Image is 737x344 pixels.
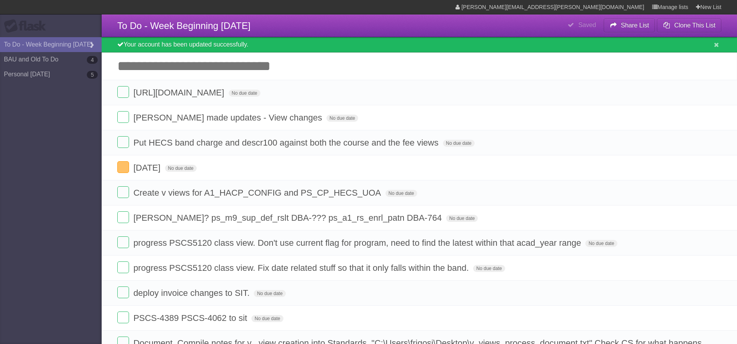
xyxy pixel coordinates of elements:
label: Done [117,86,129,98]
span: Create v views for A1_HACP_CONFIG and PS_CP_HECS_UOA [133,188,383,198]
label: Done [117,111,129,123]
b: Clone This List [674,22,715,29]
span: [DATE] [133,163,162,173]
span: progress PSCS5120 class view. Fix date related stuff so that it only falls within the band. [133,263,471,273]
span: deploy invoice changes to SIT. [133,288,251,298]
div: Flask [4,19,51,33]
label: Done [117,136,129,148]
label: Done [117,211,129,223]
b: 5 [87,71,98,79]
label: Done [117,286,129,298]
span: No due date [585,240,617,247]
label: Done [117,186,129,198]
b: Saved [578,22,596,28]
span: [URL][DOMAIN_NAME] [133,88,226,97]
span: No due date [326,115,358,122]
label: Done [117,161,129,173]
span: PSCS-4389 PSCS-4062 to sit [133,313,249,323]
span: No due date [165,165,197,172]
span: No due date [229,90,260,97]
span: progress PSCS5120 class view. Don't use current flag for program, need to find the latest within ... [133,238,583,248]
b: 4 [87,56,98,64]
span: No due date [446,215,478,222]
span: [PERSON_NAME] made updates - View changes [133,113,324,122]
button: Clone This List [657,18,721,32]
span: No due date [443,140,475,147]
span: No due date [386,190,417,197]
label: Done [117,261,129,273]
div: Your account has been updated successfully. [102,37,737,52]
b: Share List [621,22,649,29]
span: No due date [254,290,285,297]
label: Done [117,236,129,248]
span: Put HECS band charge and descr100 against both the course and the fee views [133,138,440,148]
label: Done [117,312,129,323]
span: [PERSON_NAME]? ps_m9_sup_def_rslt DBA-??? ps_a1_rs_enrl_patn DBA-764 [133,213,444,223]
button: Share List [604,18,655,32]
span: No due date [251,315,283,322]
span: No due date [473,265,505,272]
span: To Do - Week Beginning [DATE] [117,20,251,31]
